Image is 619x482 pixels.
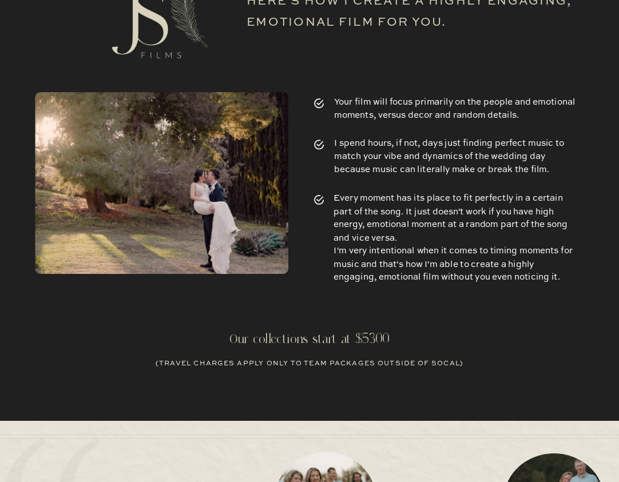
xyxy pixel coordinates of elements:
[334,95,576,129] p: Your film will focus primarily on the people and emotional moments, versus decor and random details.
[334,192,576,282] p: Every moment has its place to fit perfectly in a certain part of the song. It just doesn't work i...
[144,357,475,367] h3: (Travel charges apply only to team packages outside of SoCal)
[334,137,576,178] p: I spend hours, if not, days just finding perfect music to match your vibe and dynamics of the wed...
[209,330,410,347] h2: Our collections start at $5300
